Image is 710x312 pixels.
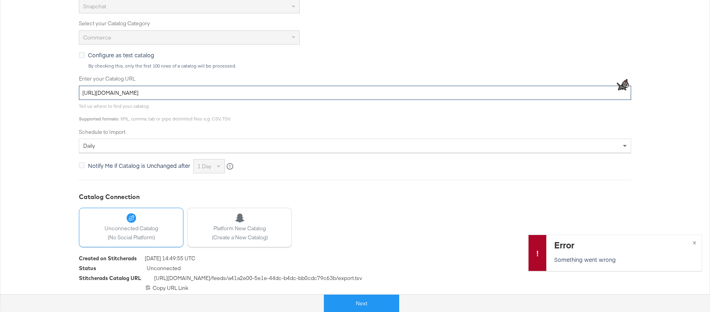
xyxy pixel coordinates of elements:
span: (No Social Platform) [105,234,158,241]
span: [DATE] 14:49:55 UTC [145,255,195,265]
div: Stitcherads Catalog URL [79,274,141,282]
span: Commerce [83,34,111,41]
span: Snapchat [83,3,106,10]
span: daily [83,142,95,149]
button: × [687,235,702,249]
button: Platform New Catalog(Create a New Catalog) [187,208,292,247]
div: By checking this, only the first 100 rows of a catalog will be processed. [88,63,631,69]
span: Tell us where to find your catalog. : XML, comma, tab or pipe delimited files e.g. CSV, TSV. [79,103,231,122]
input: Enter Catalog URL, e.g. http://www.example.com/products.xml [79,86,631,100]
label: Select your Catalog Category [79,20,631,27]
img: ZwNIYVgrJ6X8E6am31kAeCnVT86K9tmTQnjkeUcbqgx0pOX9TAbIDmQHdmPqpCH31lSWAAAAAElFTkSuQmCC [613,75,632,95]
div: Error [554,239,692,251]
span: Unconnected Catalog [105,225,158,232]
span: (Create a New Catalog) [212,234,268,241]
p: Something went wrong [554,256,692,263]
label: Schedule to Import [79,128,631,136]
label: Enter your Catalog URL [79,75,631,83]
span: Unconnected [147,265,181,274]
span: × [693,237,696,246]
strong: Supported formats [79,116,118,122]
span: Notify Me if Catalog is Unchanged after [88,162,190,169]
span: Platform New Catalog [212,225,268,232]
span: [URL][DOMAIN_NAME] /feeds/ a41a2e00-5e1e-44dc-b4dc-bb0cdc79c63b /export.tsv [154,274,362,284]
div: Created on Stitcherads [79,255,137,262]
div: Copy URL Link [79,284,631,292]
div: Status [79,265,96,272]
span: 1 day [198,163,211,170]
div: Catalog Connection [79,192,631,201]
span: Configure as test catalog [88,51,154,59]
button: Unconnected Catalog(No Social Platform) [79,208,183,247]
